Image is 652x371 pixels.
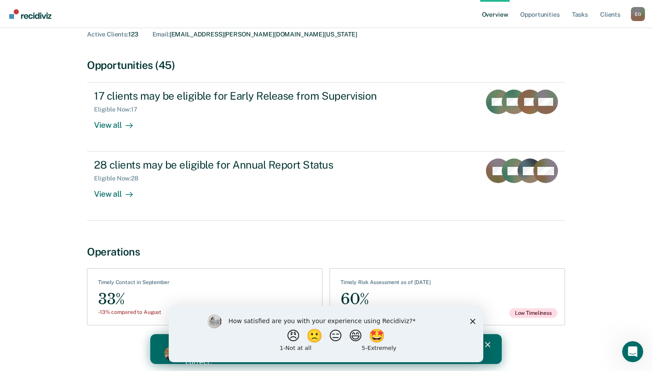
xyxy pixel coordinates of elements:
div: Eligible Now : 17 [94,106,145,113]
div: Timely Risk Assessment as of [DATE] [340,279,431,289]
div: Operations [87,245,565,258]
span: Active Clients : [87,31,128,38]
button: Profile dropdown button [631,7,645,21]
div: View all [94,113,143,130]
div: Close [335,8,344,13]
div: E O [631,7,645,21]
span: Email : [152,31,170,38]
div: 123 [87,31,138,38]
img: Recidiviz [9,9,51,19]
div: 33% [98,289,170,309]
iframe: Survey by Kim from Recidiviz [169,306,483,362]
b: Attention! [44,6,85,14]
div: 60% [340,289,431,309]
span: Low Timeliness [509,308,558,318]
iframe: Intercom live chat banner [150,334,502,364]
a: 28 clients may be eligible for Annual Report StatusEligible Now:28View all [87,151,565,220]
div: Timely Contact in September [98,279,170,289]
div: 17 clients may be eligible for Early Release from Supervision [94,90,402,102]
div: Eligible Now : 28 [94,175,145,182]
div: 🚨 The technical error preventing the designation from appearing has been resolved. Your office's ... [35,6,323,32]
div: -13% compared to August [98,309,170,315]
b: Critically Understaffed Office [35,6,295,23]
a: 17 clients may be eligible for Early Release from SupervisionEligible Now:17View all [87,82,565,151]
div: Opportunities (45) [87,59,565,72]
div: View all [94,182,143,199]
iframe: Intercom live chat [622,341,643,362]
div: 28 clients may be eligible for Annual Report Status [94,158,402,171]
div: [EMAIL_ADDRESS][PERSON_NAME][DOMAIN_NAME][US_STATE] [152,31,357,38]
